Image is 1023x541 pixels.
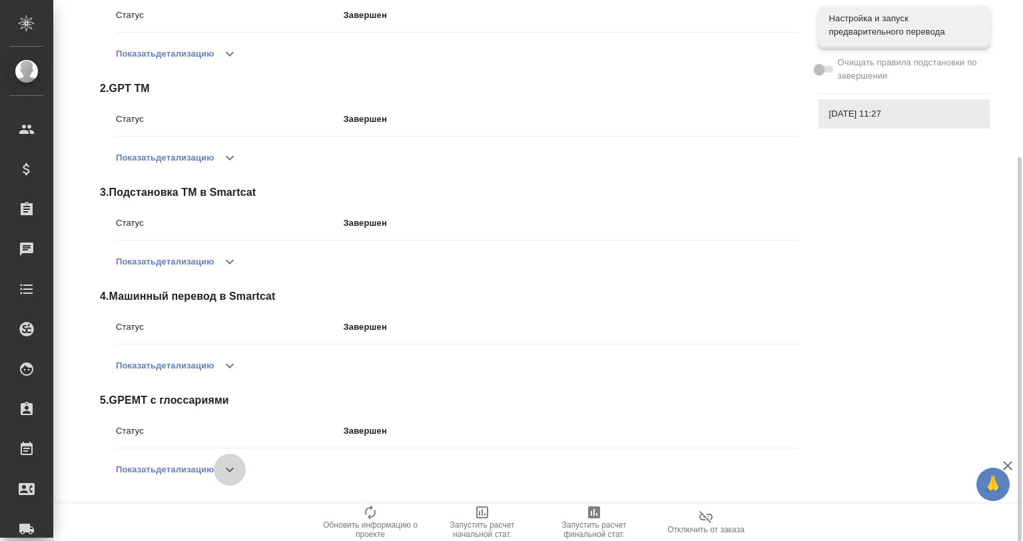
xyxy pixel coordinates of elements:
[116,246,214,278] button: Показатьдетализацию
[344,9,799,22] p: Завершен
[434,520,530,539] span: Запустить расчет начальной стат.
[819,99,990,129] div: [DATE] 11:27
[314,504,426,541] button: Обновить информацию о проекте
[100,392,799,408] span: 5 . GPEMT с глоссариями
[116,217,344,230] p: Статус
[116,9,344,22] p: Статус
[538,504,650,541] button: Запустить расчет финальной стат.
[116,320,344,334] p: Статус
[116,113,344,126] p: Статус
[650,504,762,541] button: Отключить от заказа
[976,468,1010,501] button: 🙏
[829,107,979,121] span: [DATE] 11:27
[819,5,990,45] div: Настройка и запуск предварительного перевода
[100,288,799,304] span: 4 . Машинный перевод в Smartcat
[116,38,214,70] button: Показатьдетализацию
[546,520,642,539] span: Запустить расчет финальной стат.
[667,525,745,534] span: Отключить от заказа
[116,142,214,174] button: Показатьдетализацию
[100,81,799,97] span: 2 . GPT TM
[344,424,799,438] p: Завершен
[116,350,214,382] button: Показатьдетализацию
[322,520,418,539] span: Обновить информацию о проекте
[838,56,980,83] span: Очищать правила подстановки по завершении
[829,12,979,39] span: Настройка и запуск предварительного перевода
[344,113,799,126] p: Завершен
[116,454,214,486] button: Показатьдетализацию
[426,504,538,541] button: Запустить расчет начальной стат.
[116,424,344,438] p: Статус
[344,217,799,230] p: Завершен
[982,470,1004,498] span: 🙏
[344,320,799,334] p: Завершен
[100,185,799,201] span: 3 . Подстановка ТМ в Smartcat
